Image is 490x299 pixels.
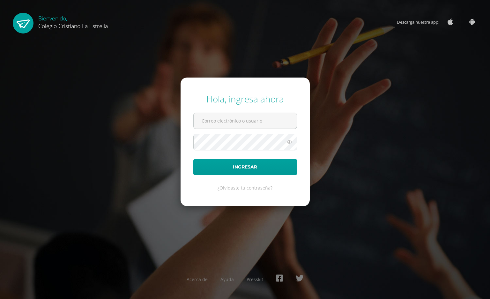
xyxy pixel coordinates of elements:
span: Colegio Cristiano La Estrella [38,22,108,30]
input: Correo electrónico o usuario [194,113,297,129]
div: Bienvenido, [38,13,108,30]
span: Descarga nuestra app: [397,16,446,28]
div: Hola, ingresa ahora [193,93,297,105]
a: Ayuda [220,276,234,282]
a: ¿Olvidaste tu contraseña? [218,185,272,191]
a: Acerca de [187,276,208,282]
button: Ingresar [193,159,297,175]
a: Presskit [247,276,263,282]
